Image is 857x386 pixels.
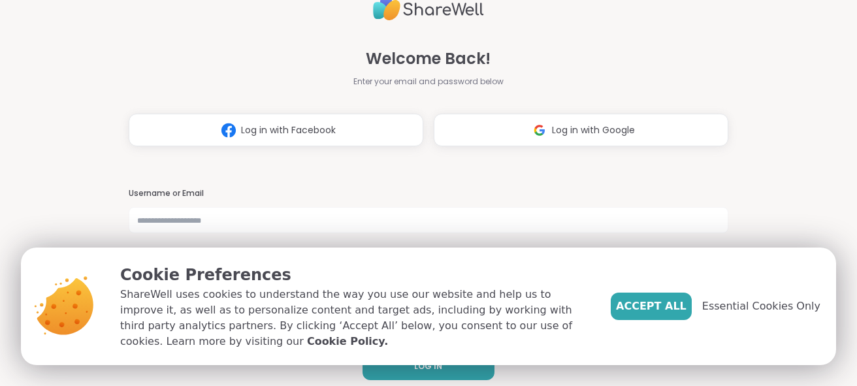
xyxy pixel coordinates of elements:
[120,263,590,287] p: Cookie Preferences
[129,114,423,146] button: Log in with Facebook
[241,123,336,137] span: Log in with Facebook
[307,334,388,349] a: Cookie Policy.
[527,118,552,142] img: ShareWell Logomark
[129,188,728,199] h3: Username or Email
[414,361,442,372] span: LOG IN
[611,293,692,320] button: Accept All
[552,123,635,137] span: Log in with Google
[216,118,241,142] img: ShareWell Logomark
[616,298,687,314] span: Accept All
[434,114,728,146] button: Log in with Google
[366,47,491,71] span: Welcome Back!
[363,353,494,380] button: LOG IN
[702,298,820,314] span: Essential Cookies Only
[353,76,504,88] span: Enter your email and password below
[120,287,590,349] p: ShareWell uses cookies to understand the way you use our website and help us to improve it, as we...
